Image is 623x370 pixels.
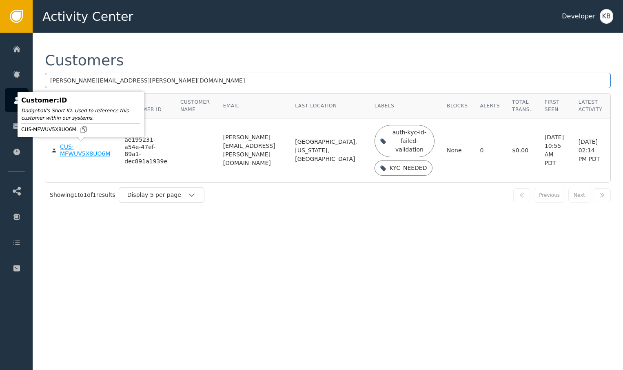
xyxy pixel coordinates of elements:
div: Showing 1 to 1 of 1 results [50,191,115,199]
input: Search by name, email, or ID [45,73,611,88]
div: Email [223,102,283,109]
div: Total Trans. [512,98,532,113]
td: [PERSON_NAME][EMAIL_ADDRESS][PERSON_NAME][DOMAIN_NAME] [217,118,289,182]
div: auth-kyc-id-failed-validation [390,128,429,154]
div: None [447,146,468,155]
div: Your Customer ID [124,98,168,113]
td: 0 [474,118,506,182]
div: Blocks [447,102,468,109]
div: Display 5 per page [127,191,188,199]
td: $0.00 [506,118,539,182]
div: KYC_NEEDED [390,164,427,172]
div: CUS-MFWUV5X8UO6M [60,143,112,158]
span: Activity Center [42,7,133,26]
div: First Seen [545,98,566,113]
div: Dodgeball's Short ID. Used to reference this customer within our systems. [21,107,140,122]
div: Customer Name [180,98,211,113]
div: Customers [45,53,124,68]
td: [DATE] 02:14 PM PDT [572,118,610,182]
div: Alerts [480,102,500,109]
div: ae195231-a54e-47ef-89a1-dec891a1939e [124,136,168,165]
div: Latest Activity [579,98,604,113]
div: Labels [375,102,435,109]
td: [DATE] 10:55 AM PDT [539,118,572,182]
div: Customer : ID [21,96,140,105]
button: Display 5 per page [119,187,204,203]
button: KB [600,9,613,24]
div: Last Location [295,102,362,109]
div: Developer [562,11,595,21]
td: [GEOGRAPHIC_DATA], [US_STATE], [GEOGRAPHIC_DATA] [289,118,368,182]
div: CUS-MFWUV5X8UO6M [21,125,140,134]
